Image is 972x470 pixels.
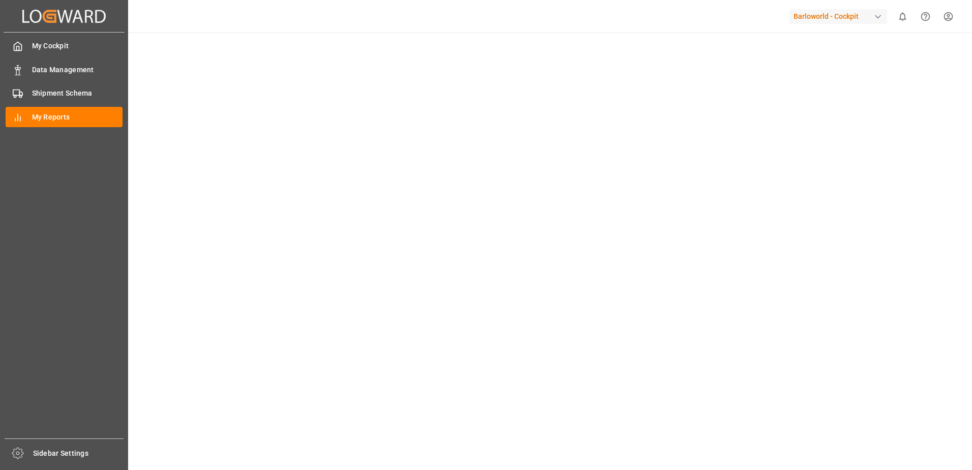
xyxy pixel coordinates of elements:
span: My Cockpit [32,41,123,51]
span: Shipment Schema [32,88,123,99]
span: Sidebar Settings [33,448,124,459]
button: Barloworld - Cockpit [789,7,891,26]
a: Data Management [6,60,123,79]
span: My Reports [32,112,123,123]
button: Help Center [914,5,937,28]
a: Shipment Schema [6,83,123,103]
a: My Cockpit [6,36,123,56]
a: My Reports [6,107,123,127]
button: show 0 new notifications [891,5,914,28]
span: Data Management [32,65,123,75]
div: Barloworld - Cockpit [789,9,887,24]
